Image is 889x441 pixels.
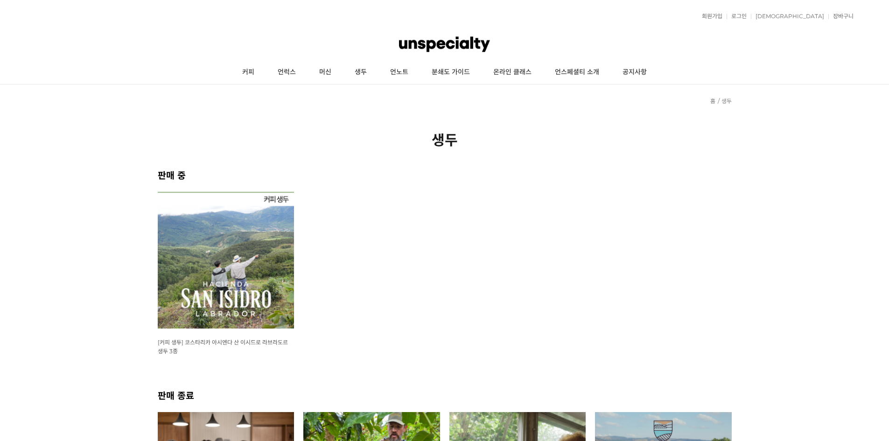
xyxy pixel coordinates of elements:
[721,98,732,105] a: 생두
[697,14,722,19] a: 회원가입
[308,61,343,84] a: 머신
[828,14,854,19] a: 장바구니
[420,61,482,84] a: 분쇄도 가이드
[710,98,715,105] a: 홈
[266,61,308,84] a: 언럭스
[158,339,288,355] span: [커피 생두] 코스타리카 아시엔다 산 이시드로 라브라도르 생두 3종
[158,129,732,149] h2: 생두
[751,14,824,19] a: [DEMOGRAPHIC_DATA]
[727,14,747,19] a: 로그인
[158,192,294,329] img: 코스타리카 아시엔다 산 이시드로 라브라도르
[378,61,420,84] a: 언노트
[158,168,732,182] h2: 판매 중
[399,30,490,58] img: 언스페셜티 몰
[231,61,266,84] a: 커피
[158,388,732,402] h2: 판매 종료
[482,61,543,84] a: 온라인 클래스
[158,338,288,355] a: [커피 생두] 코스타리카 아시엔다 산 이시드로 라브라도르 생두 3종
[611,61,658,84] a: 공지사항
[543,61,611,84] a: 언스페셜티 소개
[343,61,378,84] a: 생두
